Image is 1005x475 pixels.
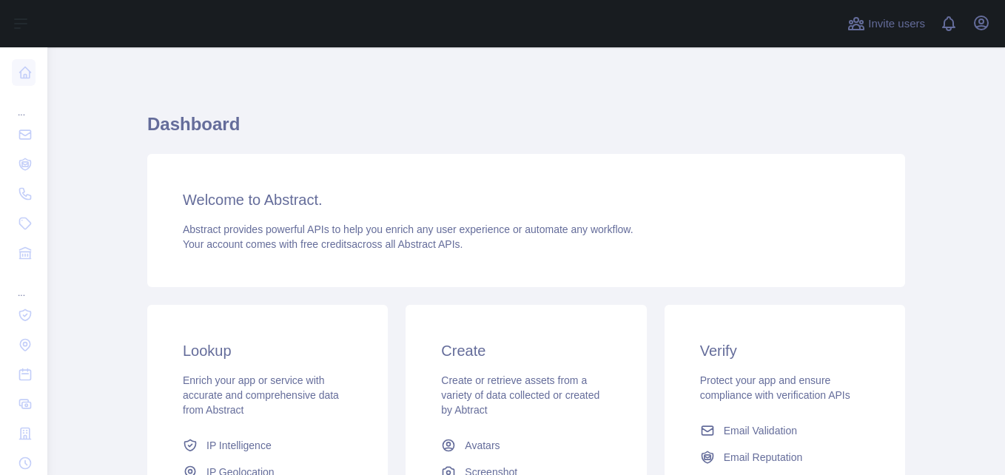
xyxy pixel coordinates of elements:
span: IP Intelligence [206,438,272,453]
span: Email Reputation [724,450,803,465]
span: Your account comes with across all Abstract APIs. [183,238,463,250]
a: Avatars [435,432,616,459]
span: free credits [300,238,352,250]
div: ... [12,89,36,118]
span: Email Validation [724,423,797,438]
h3: Lookup [183,340,352,361]
span: Abstract provides powerful APIs to help you enrich any user experience or automate any workflow. [183,223,633,235]
h1: Dashboard [147,112,905,148]
span: Enrich your app or service with accurate and comprehensive data from Abstract [183,374,339,416]
span: Create or retrieve assets from a variety of data collected or created by Abtract [441,374,599,416]
h3: Welcome to Abstract. [183,189,870,210]
a: IP Intelligence [177,432,358,459]
a: Email Reputation [694,444,875,471]
span: Protect your app and ensure compliance with verification APIs [700,374,850,401]
button: Invite users [844,12,928,36]
h3: Create [441,340,611,361]
span: Invite users [868,16,925,33]
a: Email Validation [694,417,875,444]
div: ... [12,269,36,299]
h3: Verify [700,340,870,361]
span: Avatars [465,438,500,453]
